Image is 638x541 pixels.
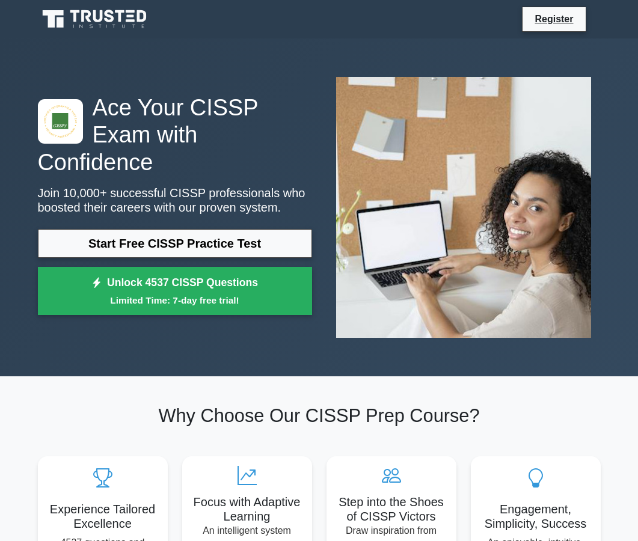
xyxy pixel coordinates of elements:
[38,229,312,258] a: Start Free CISSP Practice Test
[527,11,580,26] a: Register
[336,495,447,524] h5: Step into the Shoes of CISSP Victors
[192,495,302,524] h5: Focus with Adaptive Learning
[480,502,591,531] h5: Engagement, Simplicity, Success
[38,186,312,215] p: Join 10,000+ successful CISSP professionals who boosted their careers with our proven system.
[38,405,601,427] h2: Why Choose Our CISSP Prep Course?
[38,94,312,177] h1: Ace Your CISSP Exam with Confidence
[48,502,158,531] h5: Experience Tailored Excellence
[53,293,297,307] small: Limited Time: 7-day free trial!
[38,267,312,315] a: Unlock 4537 CISSP QuestionsLimited Time: 7-day free trial!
